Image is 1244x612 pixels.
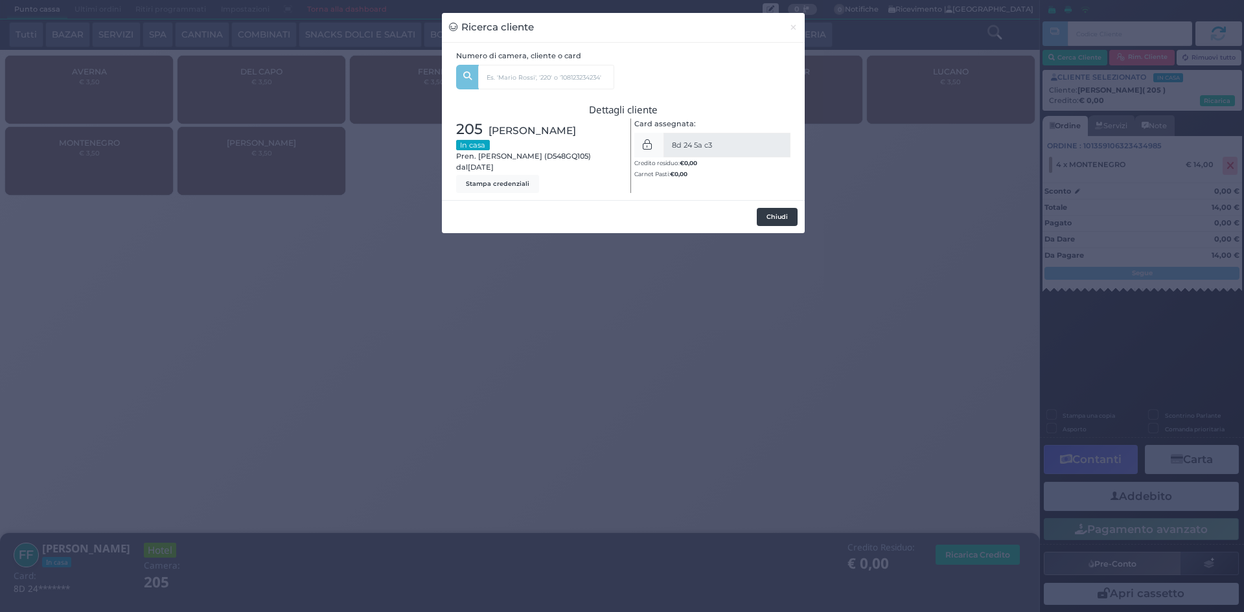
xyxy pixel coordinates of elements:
div: Pren. [PERSON_NAME] (D548GQ105) dal [449,119,623,193]
button: Chiudi [757,208,798,226]
small: Credito residuo: [634,159,697,166]
b: € [680,159,697,166]
span: 205 [456,119,483,141]
span: × [789,20,798,34]
button: Stampa credenziali [456,175,539,193]
h3: Ricerca cliente [449,20,534,35]
b: € [670,170,687,177]
span: [DATE] [468,162,494,173]
input: Es. 'Mario Rossi', '220' o '108123234234' [478,65,614,89]
small: Carnet Pasti: [634,170,687,177]
label: Numero di camera, cliente o card [456,51,581,62]
span: 0,00 [674,170,687,178]
h3: Dettagli cliente [456,104,791,115]
label: Card assegnata: [634,119,696,130]
button: Chiudi [782,13,805,42]
small: In casa [456,140,490,150]
span: [PERSON_NAME] [489,123,576,138]
span: 0,00 [684,159,697,167]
